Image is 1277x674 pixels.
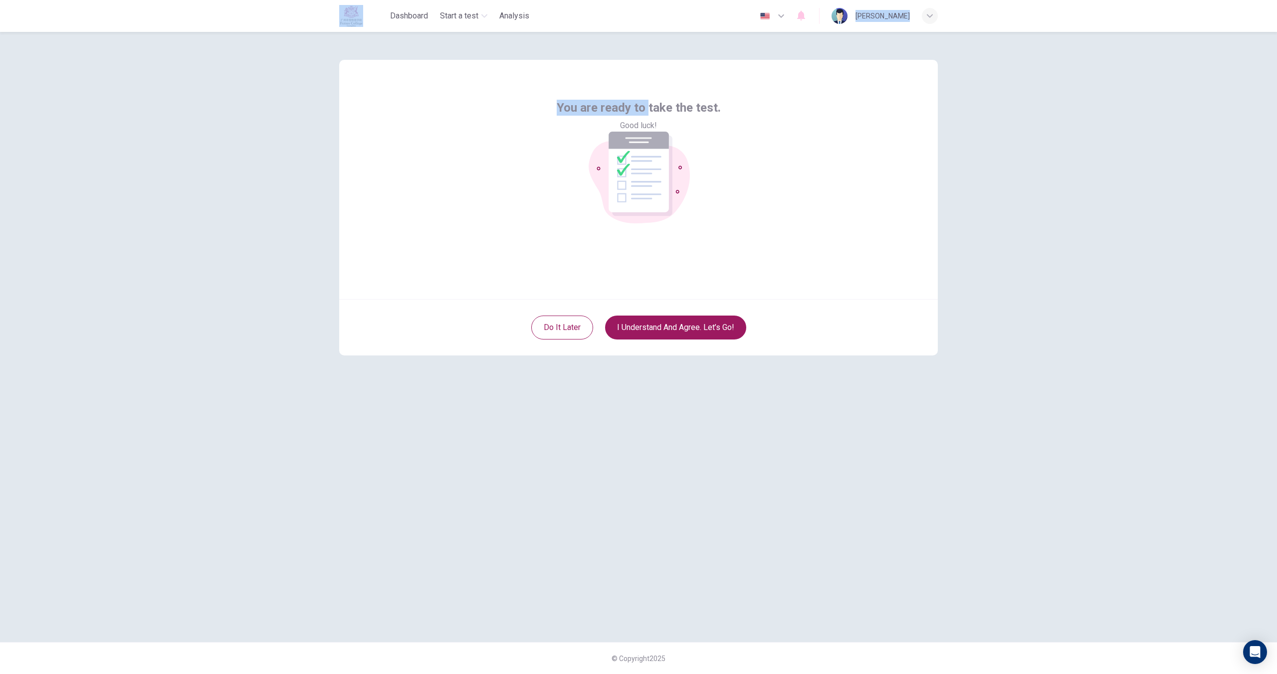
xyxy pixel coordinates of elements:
[531,316,593,339] button: Do it later
[339,5,386,27] a: Fettes logo
[436,7,491,25] button: Start a test
[612,655,665,663] span: © Copyright 2025
[390,10,428,22] span: Dashboard
[832,8,848,24] img: Profile picture
[557,100,721,116] span: You are ready to take the test.
[495,7,533,25] button: Analysis
[855,10,910,22] div: [PERSON_NAME]
[440,10,478,22] span: Start a test
[339,5,363,27] img: Fettes logo
[620,120,657,132] span: Good luck!
[759,12,771,20] img: en
[1243,640,1267,664] div: Open Intercom Messenger
[499,10,529,22] span: Analysis
[386,7,432,25] button: Dashboard
[605,316,746,339] button: I understand and agree. Let’s go!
